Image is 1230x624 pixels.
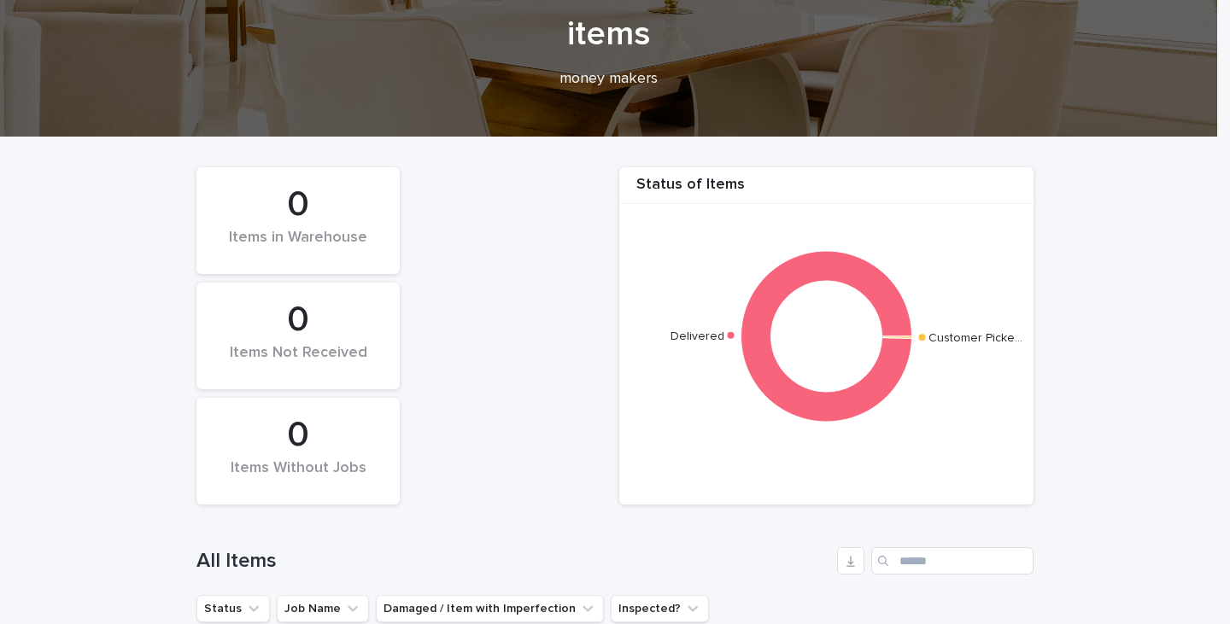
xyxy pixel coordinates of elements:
[225,459,371,495] div: Items Without Jobs
[190,14,1028,55] h1: items
[196,549,830,574] h1: All Items
[671,329,724,341] text: Delivered
[376,595,604,622] button: Damaged / Item with Imperfection
[928,332,1022,344] text: Customer Picke…
[225,344,371,380] div: Items Not Received
[225,299,371,341] div: 0
[267,70,951,89] p: money makers
[196,595,270,622] button: Status
[277,595,369,622] button: Job Name
[619,176,1034,204] div: Status of Items
[225,229,371,265] div: Items in Warehouse
[871,547,1034,574] input: Search
[225,184,371,226] div: 0
[611,595,709,622] button: Inspected?
[225,414,371,457] div: 0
